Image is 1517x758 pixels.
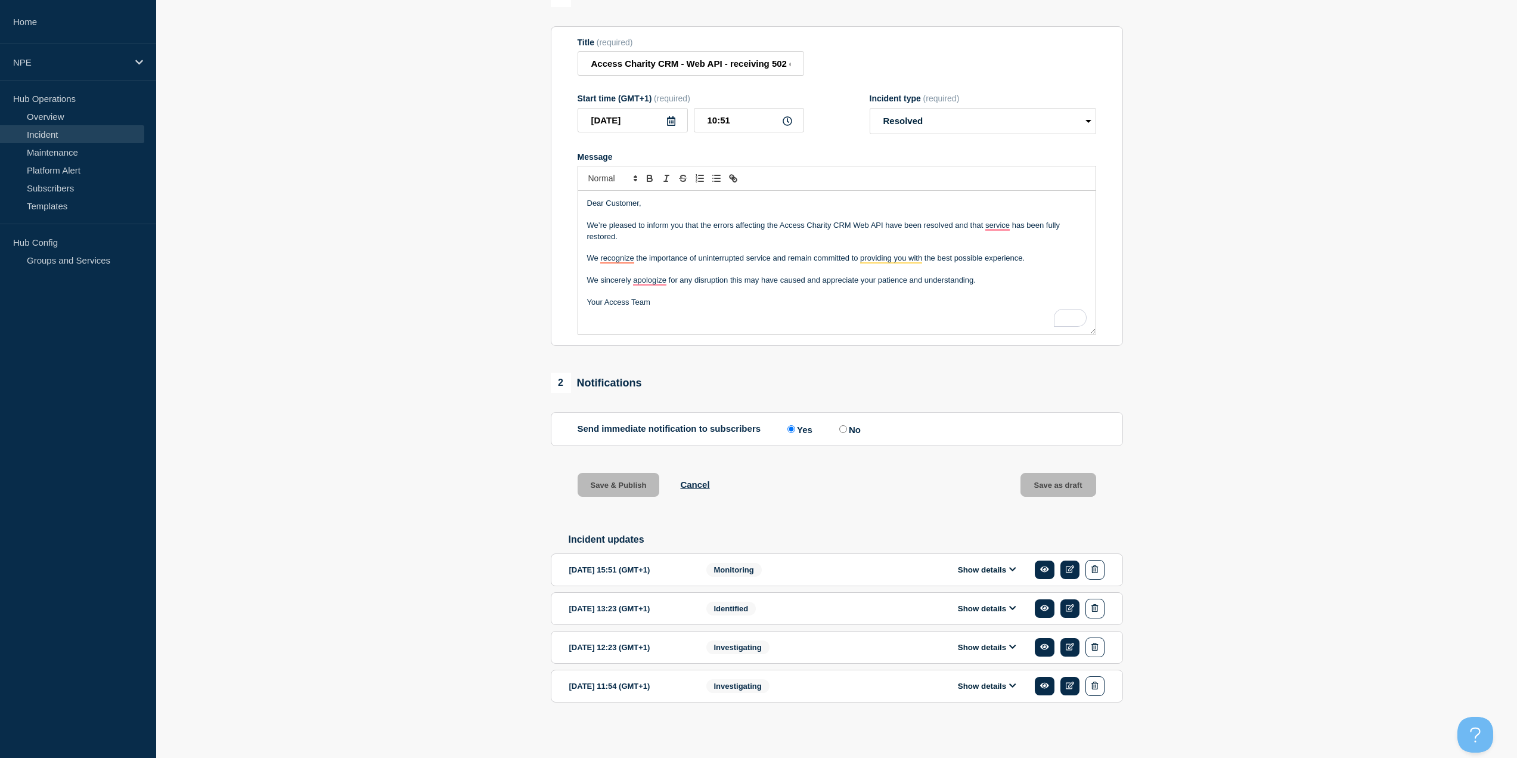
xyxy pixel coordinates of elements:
button: Cancel [680,479,709,490]
label: Yes [784,423,812,435]
input: Yes [787,425,795,433]
iframe: Help Scout Beacon - Open [1457,717,1493,753]
button: Toggle italic text [658,171,675,185]
button: Save as draft [1020,473,1096,497]
p: We recognize the importance of uninterrupted service and remain committed to providing you with t... [587,253,1087,264]
button: Toggle link [725,171,742,185]
div: Incident type [870,94,1096,103]
select: Incident type [870,108,1096,134]
span: Investigating [706,679,770,693]
button: Toggle strikethrough text [675,171,691,185]
button: Show details [954,565,1020,575]
input: Title [578,51,804,76]
div: Send immediate notification to subscribers [578,423,1096,435]
span: 2 [551,373,571,393]
span: Monitoring [706,563,762,577]
button: Toggle bulleted list [708,171,725,185]
div: [DATE] 12:23 (GMT+1) [569,638,688,657]
p: We sincerely apologize for any disruption this may have caused and appreciate your patience and u... [587,275,1087,286]
input: YYYY-MM-DD [578,108,688,132]
p: Dear Customer, [587,198,1087,209]
button: Show details [954,681,1020,691]
h2: Incident updates [569,534,1123,545]
div: [DATE] 13:23 (GMT+1) [569,599,688,618]
div: Title [578,38,804,47]
span: (required) [923,94,960,103]
div: Message [578,152,1096,162]
span: Identified [706,602,756,615]
label: No [836,423,861,435]
div: Notifications [551,373,642,393]
p: NPE [13,57,128,67]
p: Send immediate notification to subscribers [578,423,761,435]
span: Investigating [706,641,770,654]
button: Toggle ordered list [691,171,708,185]
button: Show details [954,642,1020,652]
div: Start time (GMT+1) [578,94,804,103]
span: Font size [583,171,641,185]
button: Save & Publish [578,473,660,497]
input: No [839,425,847,433]
p: Your Access Team [587,297,1087,308]
p: We’re pleased to inform you that the errors affecting the Access Charity CRM Web API have been re... [587,220,1087,242]
div: [DATE] 11:54 (GMT+1) [569,676,688,696]
button: Toggle bold text [641,171,658,185]
button: Show details [954,604,1020,614]
div: To enrich screen reader interactions, please activate Accessibility in Grammarly extension settings [578,191,1096,334]
span: (required) [597,38,633,47]
input: HH:MM [694,108,804,132]
span: (required) [654,94,690,103]
div: [DATE] 15:51 (GMT+1) [569,560,688,580]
